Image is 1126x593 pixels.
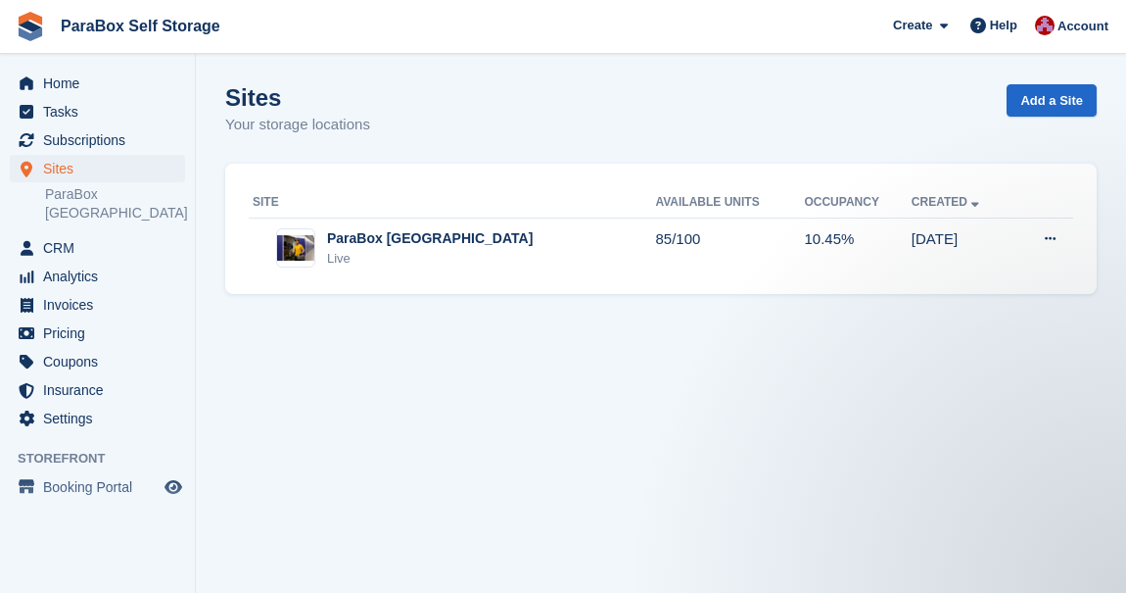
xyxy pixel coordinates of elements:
[10,263,185,290] a: menu
[43,291,161,319] span: Invoices
[912,195,983,209] a: Created
[225,114,370,136] p: Your storage locations
[43,263,161,290] span: Analytics
[10,405,185,432] a: menu
[43,234,161,262] span: CRM
[43,126,161,154] span: Subscriptions
[1007,84,1097,117] a: Add a Site
[43,70,161,97] span: Home
[10,234,185,262] a: menu
[327,228,533,249] div: ParaBox [GEOGRAPHIC_DATA]
[18,449,195,469] span: Storefront
[43,348,161,375] span: Coupons
[277,235,314,261] img: Image of ParaBox Genève site
[10,126,185,154] a: menu
[804,187,911,219] th: Occupancy
[655,218,804,278] td: 85/100
[249,187,655,219] th: Site
[10,320,185,347] a: menu
[10,376,185,404] a: menu
[162,475,185,499] a: Preview store
[43,155,161,182] span: Sites
[16,12,45,41] img: stora-icon-8386f47178a22dfd0bd8f6a31ec36ba5ce8667c1dd55bd0f319d3a0aa187defe.svg
[10,98,185,125] a: menu
[990,16,1017,35] span: Help
[10,70,185,97] a: menu
[43,320,161,347] span: Pricing
[43,376,161,404] span: Insurance
[43,405,161,432] span: Settings
[10,473,185,501] a: menu
[1035,16,1055,35] img: Yan Grandjean
[43,473,161,501] span: Booking Portal
[10,291,185,319] a: menu
[912,218,1014,278] td: [DATE]
[804,218,911,278] td: 10.45%
[53,10,228,42] a: ParaBox Self Storage
[43,98,161,125] span: Tasks
[1057,17,1108,36] span: Account
[10,348,185,375] a: menu
[655,187,804,219] th: Available Units
[10,155,185,182] a: menu
[45,185,185,222] a: ParaBox [GEOGRAPHIC_DATA]
[327,249,533,269] div: Live
[225,84,370,111] h1: Sites
[893,16,932,35] span: Create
